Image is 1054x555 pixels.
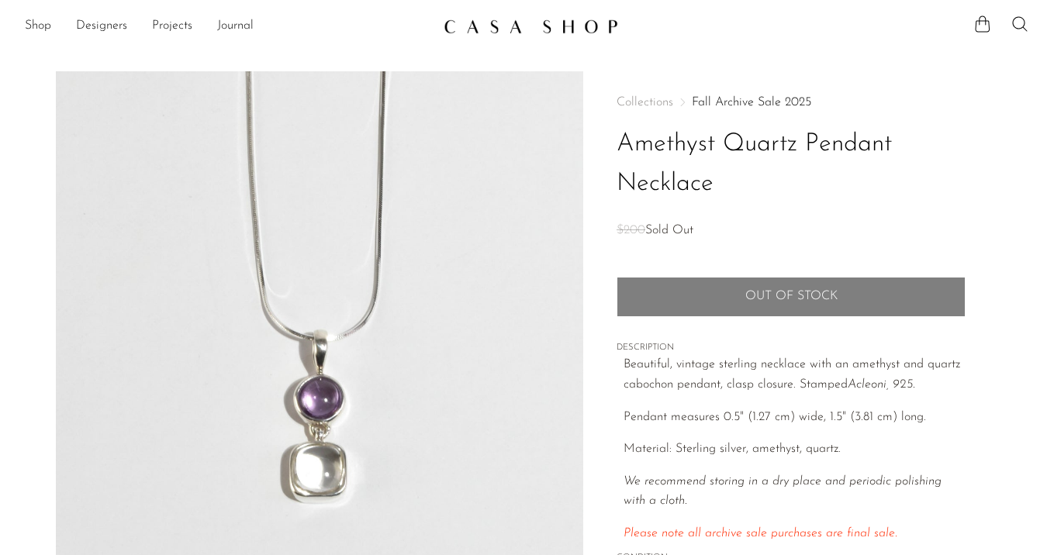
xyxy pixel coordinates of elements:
span: Please note all archive sale purchases are final sale. [624,527,897,539]
a: Designers [76,16,127,36]
nav: Breadcrumbs [617,96,966,109]
button: Add to cart [617,277,966,317]
p: Material: Sterling silver, amethyst, quartz. [624,440,966,460]
span: Sold Out [645,224,693,236]
a: Journal [217,16,254,36]
nav: Desktop navigation [25,13,431,40]
h1: Amethyst Quartz Pendant Necklace [617,125,966,204]
a: Projects [152,16,192,36]
span: Out of stock [745,289,838,304]
em: Acleoni, 925. [848,378,915,391]
a: Shop [25,16,51,36]
span: DESCRIPTION [617,341,966,355]
p: Beautiful, vintage sterling necklace with an amethyst and quartz cabochon pendant, clasp closure.... [624,355,966,395]
span: $200 [617,224,645,236]
a: Fall Archive Sale 2025 [692,96,811,109]
span: Collections [617,96,673,109]
ul: NEW HEADER MENU [25,13,431,40]
i: We recommend storing in a dry place and periodic polishing with a cloth. [624,475,942,508]
p: Pendant measures 0.5" (1.27 cm) wide, 1.5" (3.81 cm) long. [624,408,966,428]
